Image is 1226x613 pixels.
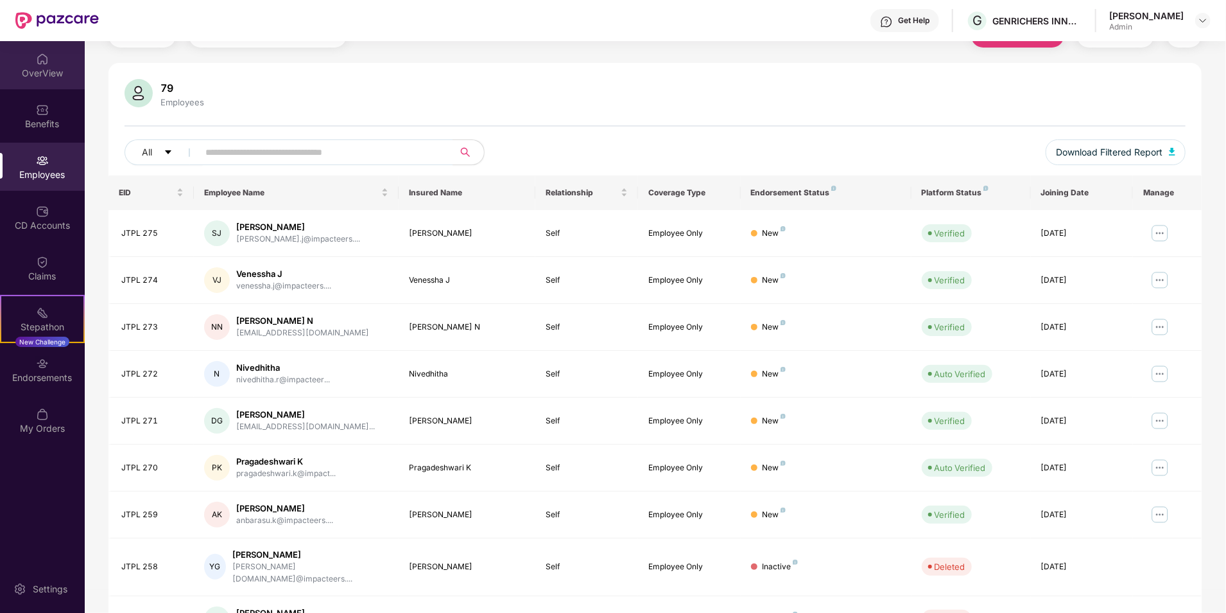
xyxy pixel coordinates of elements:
[1109,22,1184,32] div: Admin
[236,502,333,515] div: [PERSON_NAME]
[399,175,535,210] th: Insured Name
[781,226,786,231] img: svg+xml;base64,PHN2ZyB4bWxucz0iaHR0cDovL3d3dy53My5vcmcvMjAwMC9zdmciIHdpZHRoPSI4IiBoZWlnaHQ9IjgiIH...
[1041,274,1123,287] div: [DATE]
[1150,223,1170,244] img: manageButton
[409,561,525,573] div: [PERSON_NAME]
[1150,504,1170,525] img: manageButton
[236,280,331,292] div: venessha.j@impacteers....
[972,13,982,28] span: G
[121,415,184,427] div: JTPL 271
[1150,458,1170,478] img: manageButton
[763,368,786,380] div: New
[121,227,184,240] div: JTPL 275
[121,462,184,474] div: JTPL 270
[648,509,730,521] div: Employee Only
[36,53,49,66] img: svg+xml;base64,PHN2ZyBpZD0iSG9tZSIgeG1sbnM9Imh0dHA6Ly93d3cudzMub3JnLzIwMDAvc3ZnIiB3aWR0aD0iMjAiIG...
[204,267,230,293] div: VJ
[204,554,226,580] div: YG
[15,337,69,347] div: New Challenge
[236,221,360,233] div: [PERSON_NAME]
[236,268,331,280] div: Venessha J
[409,321,525,333] div: [PERSON_NAME] N
[763,321,786,333] div: New
[781,320,786,325] img: svg+xml;base64,PHN2ZyB4bWxucz0iaHR0cDovL3d3dy53My5vcmcvMjAwMC9zdmciIHdpZHRoPSI4IiBoZWlnaHQ9IjgiIH...
[831,186,836,191] img: svg+xml;base64,PHN2ZyB4bWxucz0iaHR0cDovL3d3dy53My5vcmcvMjAwMC9zdmciIHdpZHRoPSI4IiBoZWlnaHQ9IjgiIH...
[1150,411,1170,431] img: manageButton
[236,409,375,421] div: [PERSON_NAME]
[121,509,184,521] div: JTPL 259
[935,461,986,474] div: Auto Verified
[1150,270,1170,290] img: manageButton
[880,15,893,28] img: svg+xml;base64,PHN2ZyBpZD0iSGVscC0zMngzMiIgeG1sbnM9Imh0dHA6Ly93d3cudzMub3JnLzIwMDAvc3ZnIiB3aWR0aD...
[158,82,207,94] div: 79
[781,508,786,513] img: svg+xml;base64,PHN2ZyB4bWxucz0iaHR0cDovL3d3dy53My5vcmcvMjAwMC9zdmciIHdpZHRoPSI4IiBoZWlnaHQ9IjgiIH...
[638,175,741,210] th: Coverage Type
[546,368,628,380] div: Self
[204,220,230,246] div: SJ
[648,321,730,333] div: Employee Only
[1046,139,1186,165] button: Download Filtered Report
[935,274,965,287] div: Verified
[648,561,730,573] div: Employee Only
[781,461,786,466] img: svg+xml;base64,PHN2ZyB4bWxucz0iaHR0cDovL3d3dy53My5vcmcvMjAwMC9zdmciIHdpZHRoPSI4IiBoZWlnaHQ9IjgiIH...
[793,560,798,565] img: svg+xml;base64,PHN2ZyB4bWxucz0iaHR0cDovL3d3dy53My5vcmcvMjAwMC9zdmciIHdpZHRoPSI4IiBoZWlnaHQ9IjgiIH...
[546,188,618,198] span: Relationship
[232,561,388,585] div: [PERSON_NAME][DOMAIN_NAME]@impacteers....
[108,175,194,210] th: EID
[1041,509,1123,521] div: [DATE]
[36,256,49,269] img: svg+xml;base64,PHN2ZyBpZD0iQ2xhaW0iIHhtbG5zPSJodHRwOi8vd3d3LnczLm9yZy8yMDAwL3N2ZyIgd2lkdGg9IjIwIi...
[29,583,71,596] div: Settings
[204,188,379,198] span: Employee Name
[1,321,83,333] div: Stepathon
[236,327,369,339] div: [EMAIL_ADDRESS][DOMAIN_NAME]
[121,321,184,333] div: JTPL 273
[453,147,478,157] span: search
[236,421,375,433] div: [EMAIL_ADDRESS][DOMAIN_NAME]...
[1041,462,1123,474] div: [DATE]
[763,227,786,240] div: New
[36,103,49,116] img: svg+xml;base64,PHN2ZyBpZD0iQmVuZWZpdHMiIHhtbG5zPSJodHRwOi8vd3d3LnczLm9yZy8yMDAwL3N2ZyIgd2lkdGg9Ij...
[236,468,336,480] div: pragadeshwari.k@impact...
[763,415,786,427] div: New
[236,233,360,245] div: [PERSON_NAME].j@impacteers....
[648,462,730,474] div: Employee Only
[236,456,336,468] div: Pragadeshwari K
[121,561,184,573] div: JTPL 258
[236,362,330,374] div: Nivedhitha
[898,15,929,26] div: Get Help
[781,414,786,419] img: svg+xml;base64,PHN2ZyB4bWxucz0iaHR0cDovL3d3dy53My5vcmcvMjAwMC9zdmciIHdpZHRoPSI4IiBoZWlnaHQ9IjgiIH...
[935,227,965,240] div: Verified
[409,368,525,380] div: Nivedhitha
[1109,10,1184,22] div: [PERSON_NAME]
[935,508,965,521] div: Verified
[1150,364,1170,384] img: manageButton
[983,186,989,191] img: svg+xml;base64,PHN2ZyB4bWxucz0iaHR0cDovL3d3dy53My5vcmcvMjAwMC9zdmciIHdpZHRoPSI4IiBoZWlnaHQ9IjgiIH...
[546,509,628,521] div: Self
[204,314,230,340] div: NN
[546,561,628,573] div: Self
[236,315,369,327] div: [PERSON_NAME] N
[922,188,1021,198] div: Platform Status
[763,561,798,573] div: Inactive
[125,79,153,107] img: svg+xml;base64,PHN2ZyB4bWxucz0iaHR0cDovL3d3dy53My5vcmcvMjAwMC9zdmciIHhtbG5zOnhsaW5rPSJodHRwOi8vd3...
[204,361,230,387] div: N
[535,175,638,210] th: Relationship
[36,154,49,167] img: svg+xml;base64,PHN2ZyBpZD0iRW1wbG95ZWVzIiB4bWxucz0iaHR0cDovL3d3dy53My5vcmcvMjAwMC9zdmciIHdpZHRoPS...
[648,368,730,380] div: Employee Only
[1198,15,1208,26] img: svg+xml;base64,PHN2ZyBpZD0iRHJvcGRvd24tMzJ4MzIiIHhtbG5zPSJodHRwOi8vd3d3LnczLm9yZy8yMDAwL3N2ZyIgd2...
[763,274,786,287] div: New
[1056,145,1162,159] span: Download Filtered Report
[1041,561,1123,573] div: [DATE]
[763,462,786,474] div: New
[935,368,986,380] div: Auto Verified
[1041,321,1123,333] div: [DATE]
[194,175,399,210] th: Employee Name
[36,306,49,319] img: svg+xml;base64,PHN2ZyB4bWxucz0iaHR0cDovL3d3dy53My5vcmcvMjAwMC9zdmciIHdpZHRoPSIyMSIgaGVpZ2h0PSIyMC...
[1041,415,1123,427] div: [DATE]
[158,97,207,107] div: Employees
[204,502,230,528] div: AK
[142,145,152,159] span: All
[36,205,49,218] img: svg+xml;base64,PHN2ZyBpZD0iQ0RfQWNjb3VudHMiIGRhdGEtbmFtZT0iQ0QgQWNjb3VudHMiIHhtbG5zPSJodHRwOi8vd3...
[121,274,184,287] div: JTPL 274
[204,455,230,481] div: PK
